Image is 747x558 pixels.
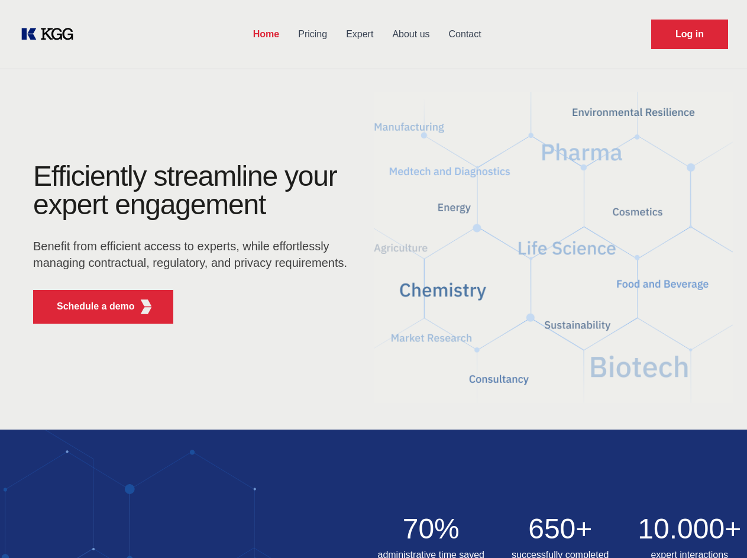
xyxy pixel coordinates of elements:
h1: Efficiently streamline your expert engagement [33,162,355,219]
a: Home [244,19,289,50]
h2: 650+ [503,515,618,543]
a: Request Demo [651,20,728,49]
h2: 70% [374,515,489,543]
p: Schedule a demo [57,299,135,314]
a: About us [383,19,439,50]
a: Expert [337,19,383,50]
button: Schedule a demoKGG Fifth Element RED [33,290,173,324]
a: Pricing [289,19,337,50]
img: KGG Fifth Element RED [139,299,154,314]
a: Contact [439,19,491,50]
a: KOL Knowledge Platform: Talk to Key External Experts (KEE) [19,25,83,44]
p: Benefit from efficient access to experts, while effortlessly managing contractual, regulatory, an... [33,238,355,271]
img: KGG Fifth Element RED [374,77,733,418]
